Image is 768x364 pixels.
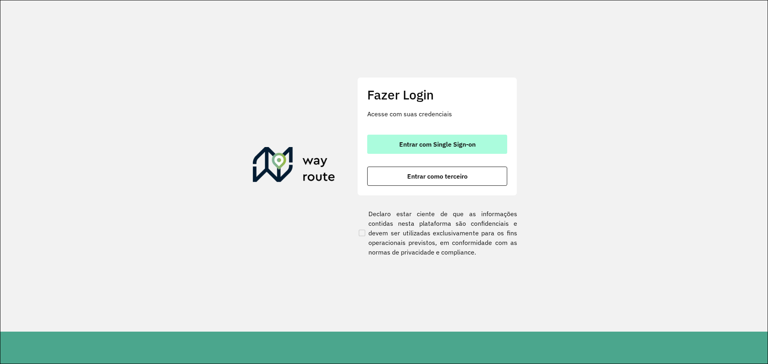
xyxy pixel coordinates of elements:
label: Declaro estar ciente de que as informações contidas nesta plataforma são confidenciais e devem se... [357,209,517,257]
img: Roteirizador AmbevTech [253,147,335,185]
p: Acesse com suas credenciais [367,109,507,119]
button: button [367,135,507,154]
span: Entrar como terceiro [407,173,468,179]
h2: Fazer Login [367,87,507,102]
span: Entrar com Single Sign-on [399,141,476,147]
button: button [367,167,507,186]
